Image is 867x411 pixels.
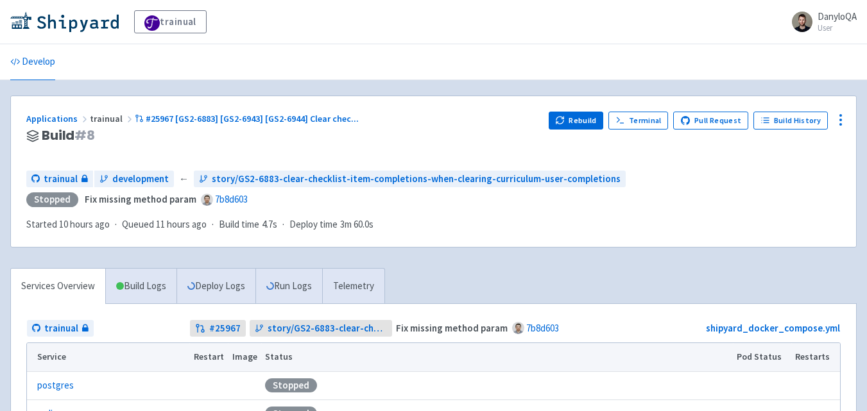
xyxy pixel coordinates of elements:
strong: # 25967 [209,321,241,336]
div: Stopped [26,192,78,207]
div: · · · [26,217,381,232]
button: Rebuild [549,112,604,130]
time: 10 hours ago [59,218,110,230]
a: Applications [26,113,90,124]
a: Build Logs [106,269,176,304]
a: 7b8d603 [526,322,559,334]
span: development [112,172,169,187]
span: ← [179,172,189,187]
small: User [818,24,857,32]
a: trainual [134,10,207,33]
a: Run Logs [255,269,322,304]
span: Started [26,218,110,230]
a: Telemetry [322,269,384,304]
a: story/GS2-6883-clear-checklist-item-completions-when-clearing-curriculum-user-completions [250,320,392,337]
span: 4.7s [262,217,277,232]
th: Pod Status [733,343,791,371]
span: Queued [122,218,207,230]
th: Status [261,343,733,371]
a: #25967 [GS2-6883] [GS2-6943] [GS2-6944] Clear chec... [135,113,361,124]
a: Terminal [608,112,668,130]
a: development [94,171,174,188]
span: Deploy time [289,217,338,232]
span: story/GS2-6883-clear-checklist-item-completions-when-clearing-curriculum-user-completions [212,172,621,187]
a: Build History [753,112,828,130]
span: story/GS2-6883-clear-checklist-item-completions-when-clearing-curriculum-user-completions [268,321,387,336]
span: 3m 60.0s [340,217,373,232]
strong: Fix missing method param [85,193,196,205]
a: Pull Request [673,112,748,130]
a: 7b8d603 [215,193,248,205]
a: trainual [26,171,93,188]
span: DanyloQA [818,10,857,22]
a: Develop [10,44,55,80]
a: Services Overview [11,269,105,304]
a: DanyloQA User [784,12,857,32]
span: trainual [44,172,78,187]
a: #25967 [190,320,246,337]
a: trainual [27,320,94,337]
a: story/GS2-6883-clear-checklist-item-completions-when-clearing-curriculum-user-completions [194,171,626,188]
th: Restarts [791,343,840,371]
div: Stopped [265,378,317,392]
strong: Fix missing method param [396,322,508,334]
span: trainual [90,113,135,124]
th: Service [27,343,189,371]
span: # 8 [74,126,95,144]
a: Deploy Logs [176,269,255,304]
img: Shipyard logo [10,12,119,32]
span: Build time [219,217,259,232]
th: Restart [189,343,228,371]
span: Build [42,128,95,143]
a: shipyard_docker_compose.yml [706,322,840,334]
span: #25967 [GS2-6883] [GS2-6943] [GS2-6944] Clear chec ... [146,113,359,124]
span: trainual [44,321,78,336]
time: 11 hours ago [156,218,207,230]
th: Image [228,343,261,371]
a: postgres [37,378,74,393]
